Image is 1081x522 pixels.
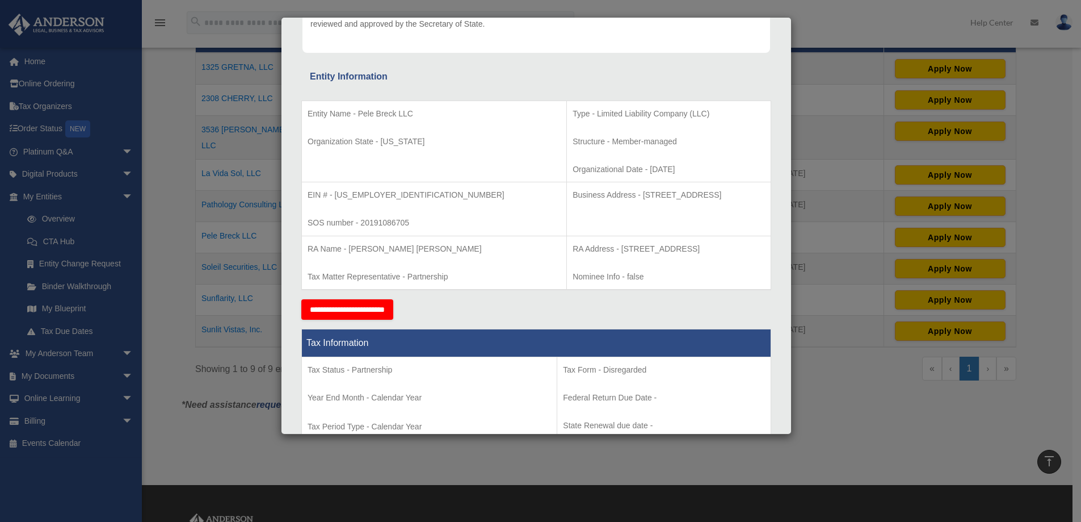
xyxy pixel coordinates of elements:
[563,363,765,377] p: Tax Form - Disregarded
[308,216,561,230] p: SOS number - 20191086705
[308,242,561,256] p: RA Name - [PERSON_NAME] [PERSON_NAME]
[308,107,561,121] p: Entity Name - Pele Breck LLC
[573,188,765,202] p: Business Address - [STREET_ADDRESS]
[573,270,765,284] p: Nominee Info - false
[573,107,765,121] p: Type - Limited Liability Company (LLC)
[308,270,561,284] p: Tax Matter Representative - Partnership
[573,242,765,256] p: RA Address - [STREET_ADDRESS]
[573,135,765,149] p: Structure - Member-managed
[308,188,561,202] p: EIN # - [US_EMPLOYER_IDENTIFICATION_NUMBER]
[310,69,763,85] div: Entity Information
[573,162,765,177] p: Organizational Date - [DATE]
[302,357,557,441] td: Tax Period Type - Calendar Year
[308,135,561,149] p: Organization State - [US_STATE]
[563,391,765,405] p: Federal Return Due Date -
[302,329,771,357] th: Tax Information
[563,419,765,433] p: State Renewal due date -
[308,363,551,377] p: Tax Status - Partnership
[308,391,551,405] p: Year End Month - Calendar Year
